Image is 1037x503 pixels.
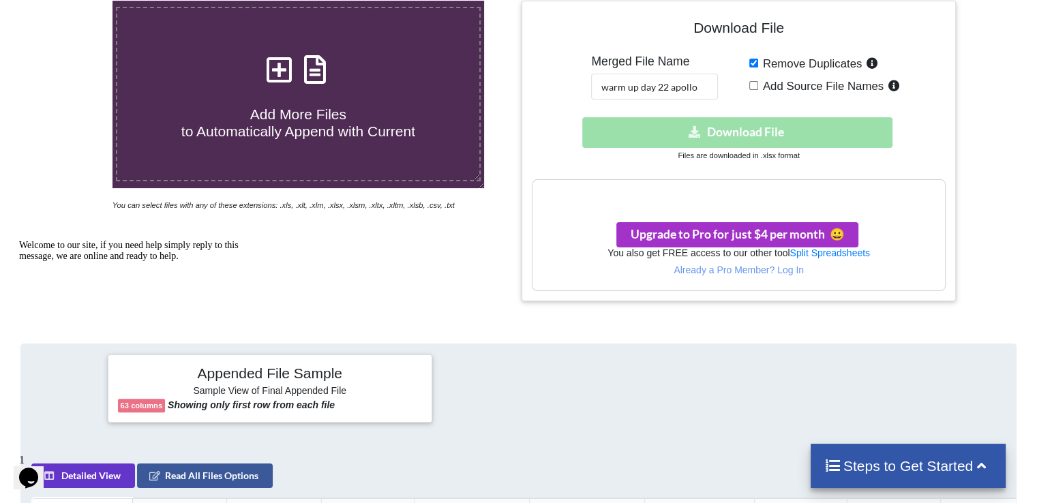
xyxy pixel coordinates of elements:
[532,263,944,277] p: Already a Pro Member? Log In
[14,234,259,442] iframe: chat widget
[591,55,718,69] h5: Merged File Name
[758,57,862,70] span: Remove Duplicates
[14,448,57,489] iframe: chat widget
[181,106,415,139] span: Add More Files to Automatically Append with Current
[137,463,273,487] button: Read All Files Options
[118,365,422,384] h4: Appended File Sample
[118,385,422,399] h6: Sample View of Final Appended File
[591,74,718,100] input: Enter File Name
[790,247,870,258] a: Split Spreadsheets
[532,247,944,259] h6: You also get FREE access to our other tool
[532,11,945,50] h4: Download File
[824,457,993,474] h4: Steps to Get Started
[5,5,225,27] span: Welcome to our site, if you need help simply reply to this message, we are online and ready to help.
[824,227,844,241] span: smile
[31,463,135,487] button: Detailed View
[532,187,944,202] h3: Your files are more than 1 MB
[678,151,799,159] small: Files are downloaded in .xlsx format
[5,5,251,27] div: Welcome to our site, if you need help simply reply to this message, we are online and ready to help.
[758,80,884,93] span: Add Source File Names
[616,222,858,247] button: Upgrade to Pro for just $4 per monthsmile
[112,201,455,209] i: You can select files with any of these extensions: .xls, .xlt, .xlm, .xlsx, .xlsm, .xltx, .xltm, ...
[631,227,844,241] span: Upgrade to Pro for just $4 per month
